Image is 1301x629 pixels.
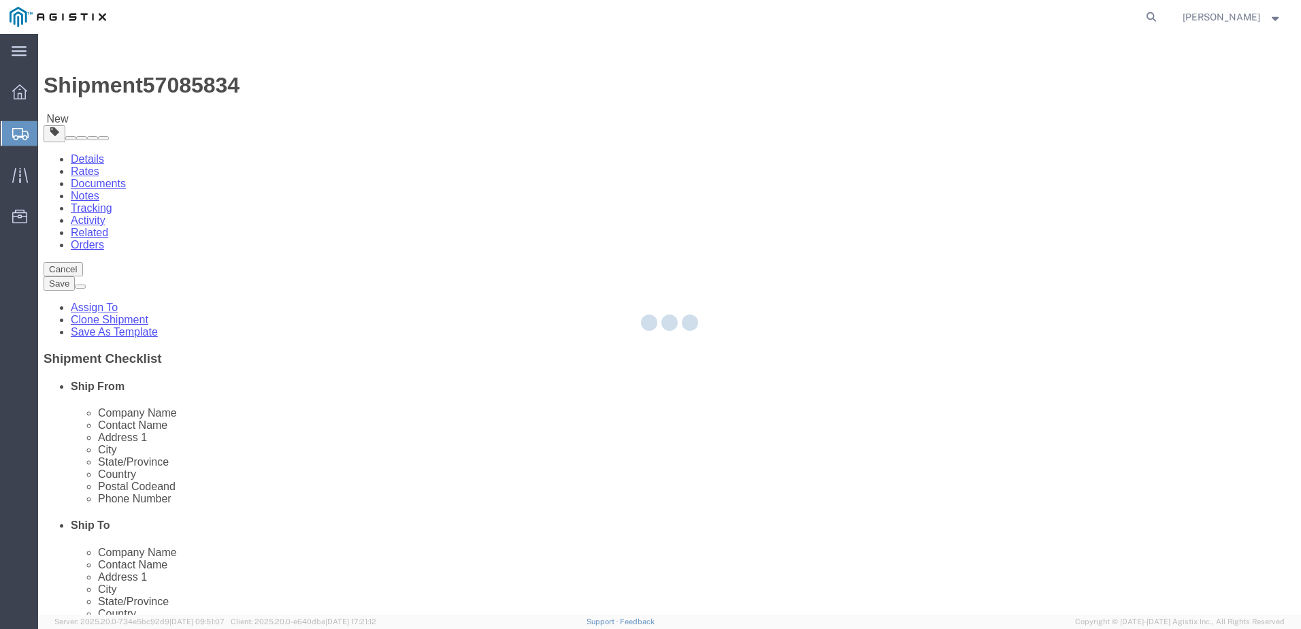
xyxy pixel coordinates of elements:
[1182,9,1283,25] button: [PERSON_NAME]
[10,7,106,27] img: logo
[1183,10,1260,25] span: Julie Daisher
[587,617,621,626] a: Support
[325,617,376,626] span: [DATE] 17:21:12
[54,617,225,626] span: Server: 2025.20.0-734e5bc92d9
[620,617,655,626] a: Feedback
[169,617,225,626] span: [DATE] 09:51:07
[1075,616,1285,628] span: Copyright © [DATE]-[DATE] Agistix Inc., All Rights Reserved
[231,617,376,626] span: Client: 2025.20.0-e640dba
